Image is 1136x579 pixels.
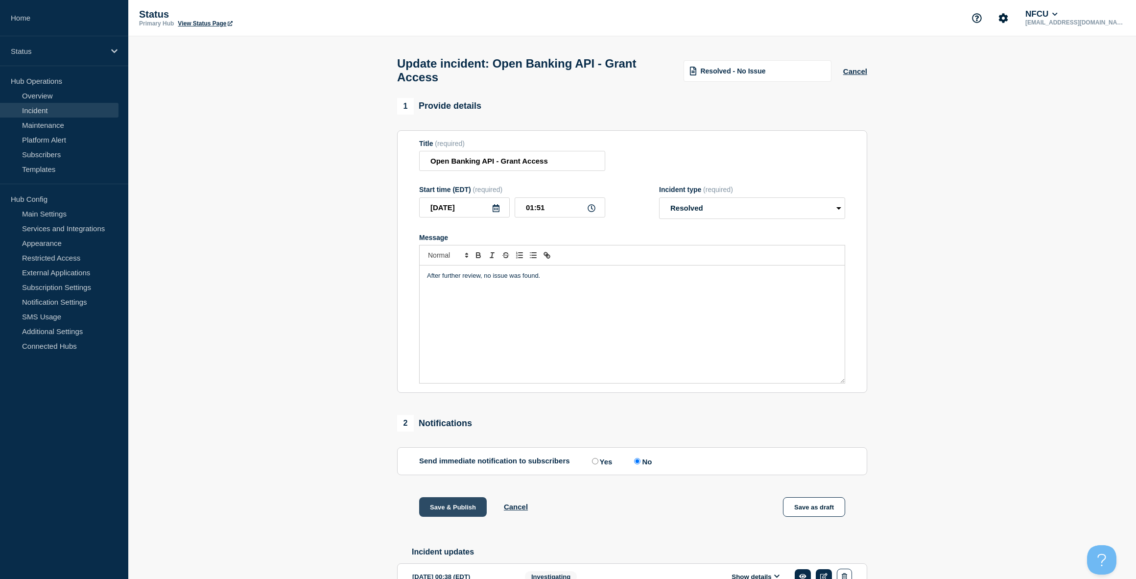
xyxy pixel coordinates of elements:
span: 2 [397,415,414,432]
input: Title [419,151,605,171]
p: Primary Hub [139,20,174,27]
button: Save as draft [783,497,845,517]
input: Yes [592,458,598,464]
a: View Status Page [178,20,232,27]
div: Message [419,234,845,241]
div: Send immediate notification to subscribers [419,457,845,466]
span: 1 [397,98,414,115]
button: Toggle link [540,249,554,261]
button: Account settings [993,8,1014,28]
button: Cancel [843,67,867,75]
input: YYYY-MM-DD [419,197,510,217]
div: Provide details [397,98,481,115]
p: Status [139,9,335,20]
label: No [632,457,652,466]
button: Toggle bold text [472,249,485,261]
span: (required) [703,186,733,193]
p: Send immediate notification to subscribers [419,457,570,466]
input: No [634,458,640,464]
p: After further review, no issue was found. [427,271,837,280]
h2: Incident updates [412,548,867,556]
select: Incident type [659,197,845,219]
div: Incident type [659,186,845,193]
div: Start time (EDT) [419,186,605,193]
span: Font size [424,249,472,261]
button: Toggle ordered list [513,249,526,261]
iframe: Help Scout Beacon - Open [1087,545,1116,575]
button: Save & Publish [419,497,487,517]
h1: Update incident: Open Banking API - Grant Access [397,57,672,84]
span: Resolved - No Issue [700,67,765,75]
div: Title [419,140,605,147]
span: (required) [473,186,503,193]
button: Cancel [504,503,528,511]
span: (required) [435,140,465,147]
button: Toggle strikethrough text [499,249,513,261]
button: Toggle italic text [485,249,499,261]
button: Toggle bulleted list [526,249,540,261]
p: Status [11,47,105,55]
div: Message [420,265,845,383]
img: template icon [690,67,697,75]
button: NFCU [1023,9,1060,19]
p: [EMAIL_ADDRESS][DOMAIN_NAME] [1023,19,1125,26]
input: HH:MM [515,197,605,217]
label: Yes [590,457,613,466]
div: Notifications [397,415,472,432]
button: Support [967,8,987,28]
